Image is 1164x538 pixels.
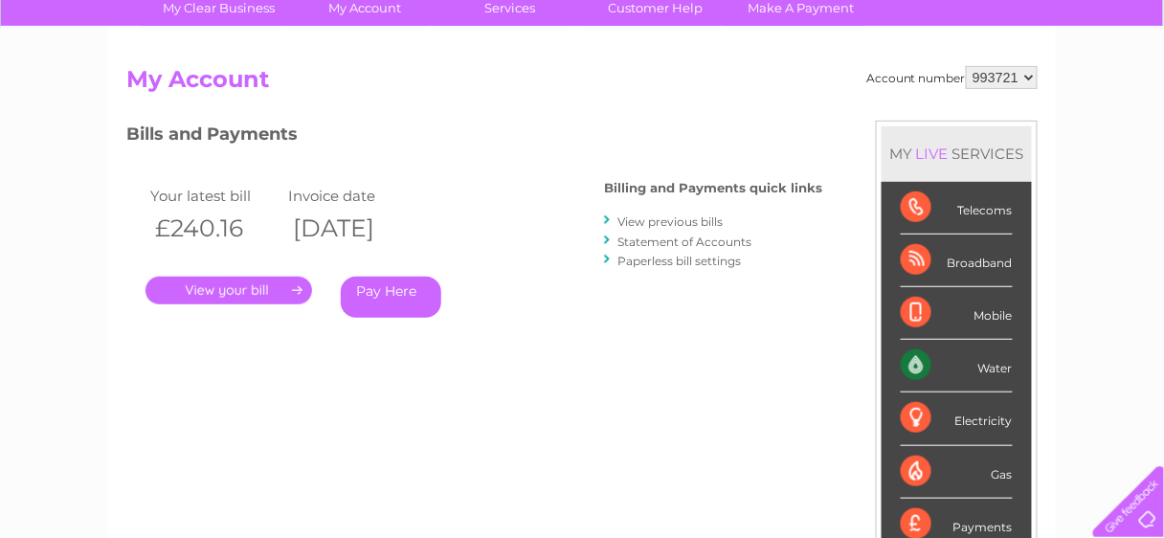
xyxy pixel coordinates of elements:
[604,181,822,195] h4: Billing and Payments quick links
[882,126,1032,181] div: MY SERVICES
[901,182,1013,235] div: Telecoms
[41,50,139,108] img: logo.png
[901,340,1013,392] div: Water
[866,66,1038,89] div: Account number
[901,287,1013,340] div: Mobile
[929,81,986,96] a: Telecoms
[126,66,1038,102] h2: My Account
[145,183,283,209] td: Your latest bill
[875,81,917,96] a: Energy
[912,145,952,163] div: LIVE
[617,214,723,229] a: View previous bills
[997,81,1025,96] a: Blog
[901,392,1013,445] div: Electricity
[145,209,283,248] th: £240.16
[126,121,822,154] h3: Bills and Payments
[803,10,935,34] a: 0333 014 3131
[617,235,751,249] a: Statement of Accounts
[131,11,1036,93] div: Clear Business is a trading name of Verastar Limited (registered in [GEOGRAPHIC_DATA] No. 3667643...
[1037,81,1084,96] a: Contact
[283,183,421,209] td: Invoice date
[901,446,1013,499] div: Gas
[901,235,1013,287] div: Broadband
[827,81,863,96] a: Water
[283,209,421,248] th: [DATE]
[341,277,441,318] a: Pay Here
[1101,81,1146,96] a: Log out
[617,254,741,268] a: Paperless bill settings
[145,277,312,304] a: .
